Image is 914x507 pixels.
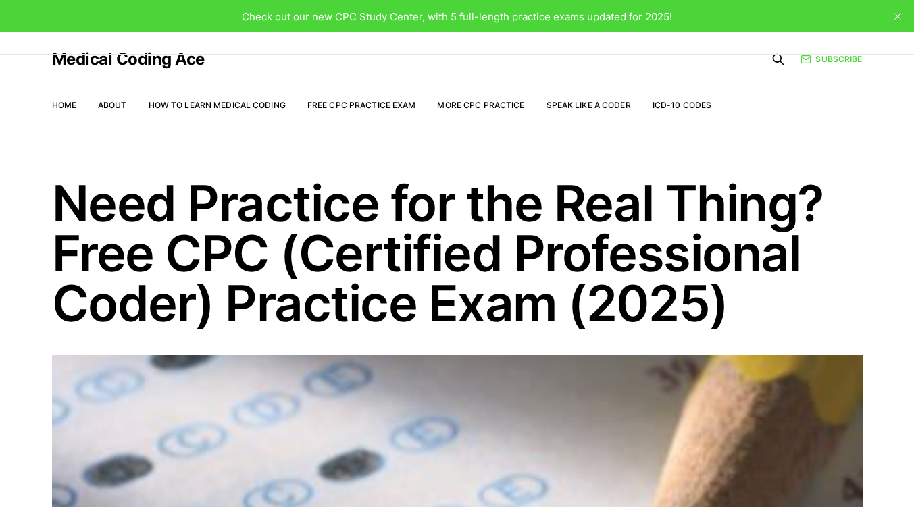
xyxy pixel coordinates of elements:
[242,10,672,23] span: Check out our new CPC Study Center, with 5 full-length practice exams updated for 2025!
[98,100,127,110] a: About
[307,100,416,110] a: Free CPC Practice Exam
[149,100,286,110] a: How to Learn Medical Coding
[801,53,862,65] a: Subscribe
[52,100,76,110] a: Home
[653,100,711,110] a: ICD-10 Codes
[52,51,205,68] a: Medical Coding Ace
[437,100,524,110] a: More CPC Practice
[694,441,914,507] iframe: portal-trigger
[52,178,863,328] h1: Need Practice for the Real Thing? Free CPC (Certified Professional Coder) Practice Exam (2025)
[547,100,631,110] a: Speak Like a Coder
[887,5,909,27] button: close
